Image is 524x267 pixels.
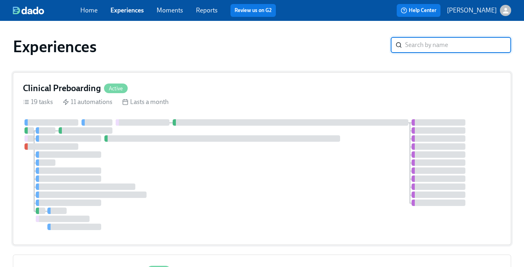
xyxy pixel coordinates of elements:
[157,6,183,14] a: Moments
[63,98,112,106] div: 11 automations
[234,6,272,14] a: Review us on G2
[447,6,497,15] p: [PERSON_NAME]
[104,86,128,92] span: Active
[397,4,440,17] button: Help Center
[401,6,436,14] span: Help Center
[196,6,218,14] a: Reports
[447,5,511,16] button: [PERSON_NAME]
[13,72,511,245] a: Clinical PreboardingActive19 tasks 11 automations Lasts a month
[13,6,80,14] a: dado
[122,98,169,106] div: Lasts a month
[23,98,53,106] div: 19 tasks
[23,82,101,94] h4: Clinical Preboarding
[13,6,44,14] img: dado
[13,37,97,56] h1: Experiences
[405,37,511,53] input: Search by name
[110,6,144,14] a: Experiences
[230,4,276,17] button: Review us on G2
[80,6,98,14] a: Home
